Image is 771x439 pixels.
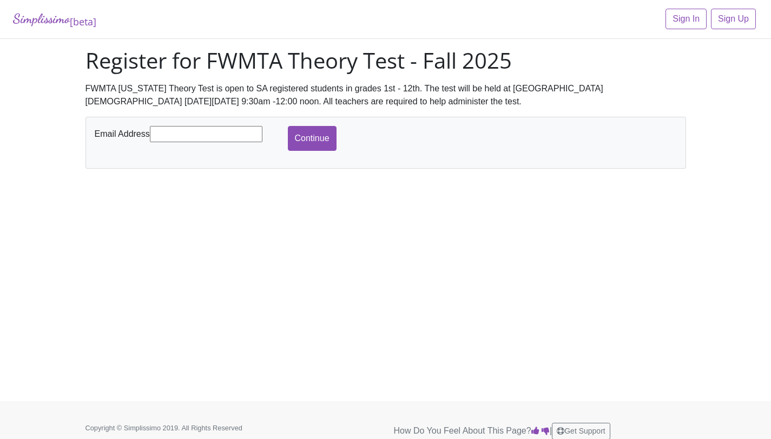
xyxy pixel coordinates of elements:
[70,15,96,28] sub: [beta]
[711,9,756,29] a: Sign Up
[85,48,686,74] h1: Register for FWMTA Theory Test - Fall 2025
[85,423,275,433] p: Copyright © Simplissimo 2019. All Rights Reserved
[13,9,96,30] a: Simplissimo[beta]
[85,82,686,108] div: FWMTA [US_STATE] Theory Test is open to SA registered students in grades 1st - 12th. The test wil...
[288,126,337,151] input: Continue
[92,126,288,142] div: Email Address
[665,9,707,29] a: Sign In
